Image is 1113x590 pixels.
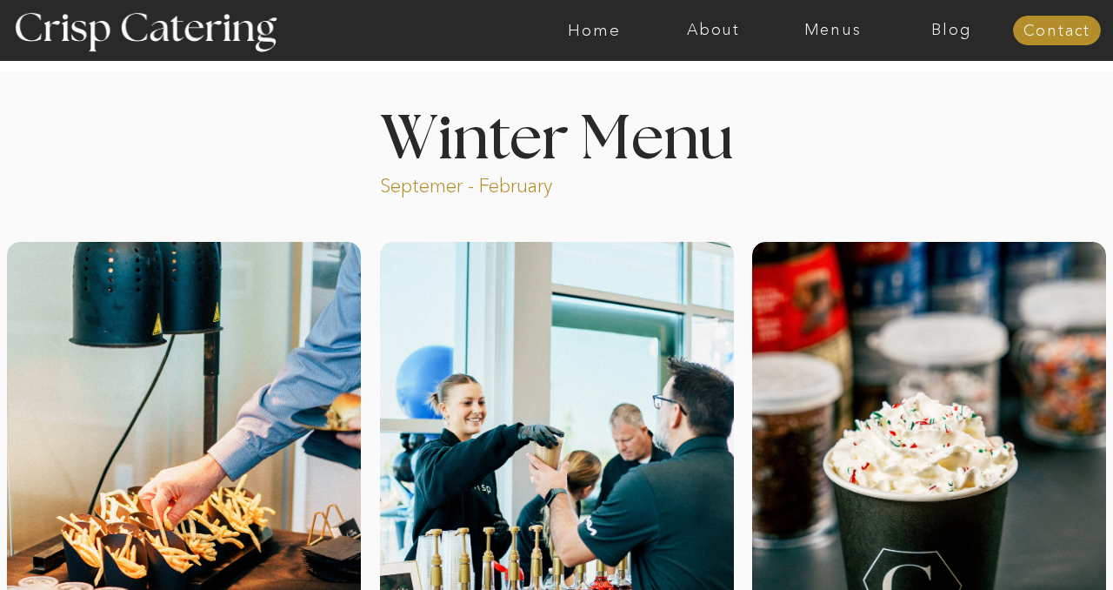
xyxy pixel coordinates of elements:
[380,173,619,193] p: Septemer - February
[315,110,798,161] h1: Winter Menu
[1013,23,1101,40] a: Contact
[654,22,773,39] a: About
[974,503,1113,590] iframe: podium webchat widget bubble
[535,22,654,39] a: Home
[892,22,1011,39] a: Blog
[773,22,892,39] a: Menus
